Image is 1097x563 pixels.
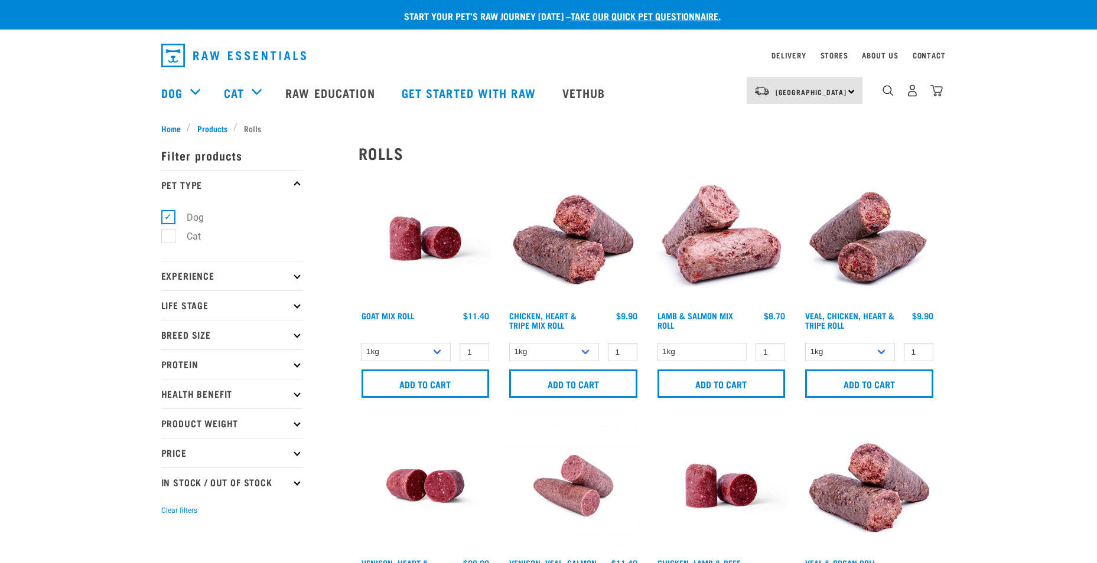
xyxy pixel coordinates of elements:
[551,69,620,116] a: Vethub
[463,311,489,320] div: $11.40
[197,122,227,135] span: Products
[168,229,206,244] label: Cat
[805,369,933,398] input: Add to cart
[904,343,933,361] input: 1
[359,419,493,553] img: Raw Essentials Venison Heart & Tripe Hypoallergenic Raw Pet Food Bulk Roll Unwrapped
[506,419,640,553] img: Venison Veal Salmon Tripe 1651
[161,140,303,170] p: Filter products
[764,311,785,320] div: $8.70
[161,84,183,102] a: Dog
[161,408,303,438] p: Product Weight
[930,84,943,97] img: home-icon@2x.png
[906,84,919,97] img: user.png
[657,313,733,327] a: Lamb & Salmon Mix Roll
[509,313,577,327] a: Chicken, Heart & Tripe Mix Roll
[161,44,306,67] img: Raw Essentials Logo
[359,172,493,306] img: Raw Essentials Chicken Lamb Beef Bulk Minced Raw Dog Food Roll Unwrapped
[152,39,946,72] nav: dropdown navigation
[616,311,637,320] div: $9.90
[772,53,806,57] a: Delivery
[161,170,303,199] p: Pet Type
[359,144,936,162] h2: Rolls
[161,467,303,497] p: In Stock / Out Of Stock
[274,69,389,116] a: Raw Education
[224,84,244,102] a: Cat
[161,261,303,290] p: Experience
[655,419,789,553] img: Raw Essentials Chicken Lamb Beef Bulk Minced Raw Dog Food Roll Unwrapped
[161,290,303,320] p: Life Stage
[161,122,936,135] nav: breadcrumbs
[506,172,640,306] img: Chicken Heart Tripe Roll 01
[657,369,786,398] input: Add to cart
[161,122,187,135] a: Home
[168,210,209,225] label: Dog
[802,172,936,306] img: 1263 Chicken Organ Roll 02
[362,313,414,317] a: Goat Mix Roll
[913,53,946,57] a: Contact
[754,86,770,96] img: van-moving.png
[571,13,721,18] a: take our quick pet questionnaire.
[756,343,785,361] input: 1
[883,85,894,96] img: home-icon-1@2x.png
[161,505,197,516] button: Clear filters
[655,172,789,306] img: 1261 Lamb Salmon Roll 01
[161,379,303,408] p: Health Benefit
[161,438,303,467] p: Price
[862,53,898,57] a: About Us
[912,311,933,320] div: $9.90
[362,369,490,398] input: Add to cart
[161,320,303,349] p: Breed Size
[390,69,551,116] a: Get started with Raw
[805,313,894,327] a: Veal, Chicken, Heart & Tripe Roll
[161,349,303,379] p: Protein
[821,53,848,57] a: Stores
[608,343,637,361] input: 1
[776,90,847,94] span: [GEOGRAPHIC_DATA]
[191,122,233,135] a: Products
[161,122,181,135] span: Home
[509,369,637,398] input: Add to cart
[802,419,936,553] img: Veal Organ Mix Roll 01
[460,343,489,361] input: 1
